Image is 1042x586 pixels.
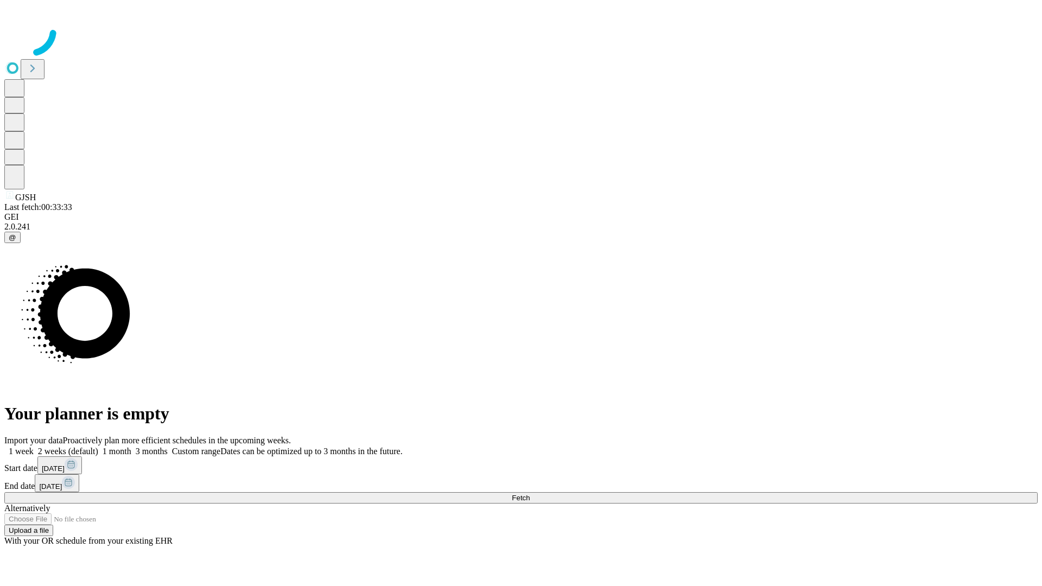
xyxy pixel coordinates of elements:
[42,464,65,473] span: [DATE]
[220,447,402,456] span: Dates can be optimized up to 3 months in the future.
[4,232,21,243] button: @
[15,193,36,202] span: GJSH
[136,447,168,456] span: 3 months
[4,404,1038,424] h1: Your planner is empty
[4,212,1038,222] div: GEI
[103,447,131,456] span: 1 month
[512,494,530,502] span: Fetch
[4,222,1038,232] div: 2.0.241
[9,233,16,241] span: @
[37,456,82,474] button: [DATE]
[4,504,50,513] span: Alternatively
[4,525,53,536] button: Upload a file
[9,447,34,456] span: 1 week
[4,202,72,212] span: Last fetch: 00:33:33
[4,436,63,445] span: Import your data
[63,436,291,445] span: Proactively plan more efficient schedules in the upcoming weeks.
[35,474,79,492] button: [DATE]
[39,482,62,491] span: [DATE]
[38,447,98,456] span: 2 weeks (default)
[172,447,220,456] span: Custom range
[4,536,173,545] span: With your OR schedule from your existing EHR
[4,474,1038,492] div: End date
[4,456,1038,474] div: Start date
[4,492,1038,504] button: Fetch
